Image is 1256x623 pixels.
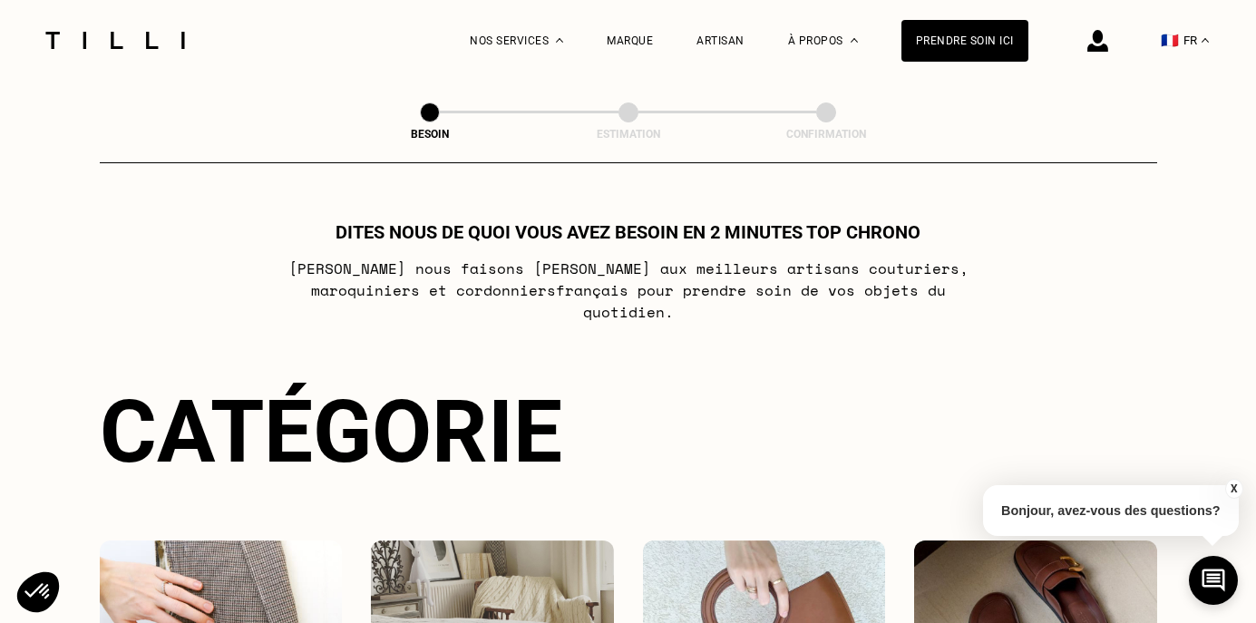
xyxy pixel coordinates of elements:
[339,128,521,141] div: Besoin
[607,34,653,47] a: Marque
[39,32,191,49] img: Logo du service de couturière Tilli
[1224,479,1242,499] button: X
[983,485,1239,536] p: Bonjour, avez-vous des questions?
[336,221,920,243] h1: Dites nous de quoi vous avez besoin en 2 minutes top chrono
[901,20,1028,62] a: Prendre soin ici
[1161,32,1179,49] span: 🇫🇷
[100,381,1157,482] div: Catégorie
[556,38,563,43] img: Menu déroulant
[538,128,719,141] div: Estimation
[696,34,745,47] a: Artisan
[851,38,858,43] img: Menu déroulant à propos
[1087,30,1108,52] img: icône connexion
[735,128,917,141] div: Confirmation
[1202,38,1209,43] img: menu déroulant
[268,258,988,323] p: [PERSON_NAME] nous faisons [PERSON_NAME] aux meilleurs artisans couturiers , maroquiniers et cord...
